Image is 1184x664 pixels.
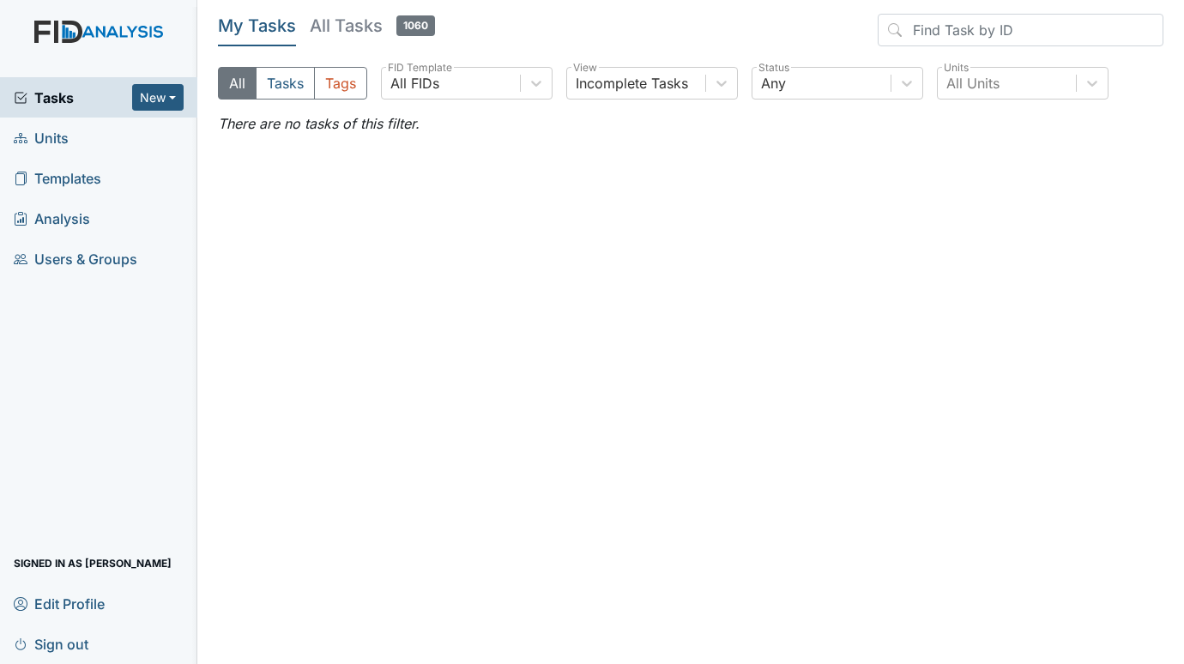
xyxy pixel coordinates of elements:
[390,73,439,94] div: All FIDs
[218,115,420,132] em: There are no tasks of this filter.
[218,67,257,100] button: All
[256,67,315,100] button: Tasks
[218,14,296,38] h5: My Tasks
[132,84,184,111] button: New
[396,15,435,36] span: 1060
[310,14,435,38] h5: All Tasks
[14,124,69,151] span: Units
[14,245,137,272] span: Users & Groups
[14,550,172,576] span: Signed in as [PERSON_NAME]
[878,14,1163,46] input: Find Task by ID
[218,67,367,100] div: Type filter
[14,631,88,657] span: Sign out
[14,165,101,191] span: Templates
[761,73,786,94] div: Any
[14,590,105,617] span: Edit Profile
[14,205,90,232] span: Analysis
[14,88,132,108] a: Tasks
[946,73,1000,94] div: All Units
[314,67,367,100] button: Tags
[576,73,688,94] div: Incomplete Tasks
